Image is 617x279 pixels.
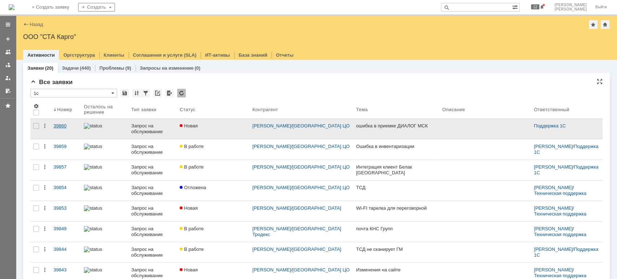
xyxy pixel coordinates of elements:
a: [GEOGRAPHIC_DATA] [292,205,341,211]
a: Оргструктура [63,52,95,58]
div: / [252,267,350,273]
a: Интеграция клиент Белак [GEOGRAPHIC_DATA] [353,160,439,180]
a: Техническая поддержка [534,232,586,237]
div: 39857 [53,164,78,170]
div: 39854 [53,185,78,191]
div: Обновлять список [177,89,186,97]
th: Ответственный [531,100,603,119]
div: Тема [356,107,368,112]
a: [GEOGRAPHIC_DATA] [292,247,341,252]
a: ИТ-активы [205,52,230,58]
a: Поддержка 1С [534,123,566,128]
a: 39859 [51,139,81,160]
th: Осталось на решение [81,100,128,119]
span: Все заявки [30,79,73,86]
div: / [252,247,350,252]
a: [PERSON_NAME] [252,185,291,190]
img: statusbar-100 (1).png [84,205,102,211]
img: statusbar-100 (1).png [84,123,102,129]
a: [PERSON_NAME] [252,205,291,211]
div: Действия [42,205,48,211]
div: Запрос на обслуживание [131,164,174,176]
div: 39853 [53,205,78,211]
a: statusbar-60 (1).png [81,222,128,242]
div: (440) [80,65,91,71]
a: 39854 [51,180,81,201]
div: Действия [42,247,48,252]
div: Номер [57,107,72,112]
a: Проблемы [99,65,124,71]
a: Запрос на обслуживание [128,139,177,160]
div: Тип заявки [131,107,156,112]
a: Заявки в моей ответственности [2,59,14,71]
div: Описание [442,107,465,112]
div: Интеграция клиент Белак [GEOGRAPHIC_DATA] [356,164,436,176]
div: Добавить в избранное [589,20,597,29]
a: Создать заявку [2,33,14,45]
span: В работе [180,164,203,170]
div: Сделать домашней страницей [601,20,609,29]
a: Перейти на домашнюю страницу [9,4,14,10]
a: Ошибка в инвентаризации [353,139,439,160]
img: statusbar-100 (1).png [84,164,102,170]
div: / [252,144,350,149]
a: Поддержка 1С [534,247,600,258]
a: Запрос на обслуживание [128,119,177,139]
span: [PERSON_NAME] [554,7,587,12]
a: [PERSON_NAME] [534,205,573,211]
div: Контрагент [252,107,278,112]
img: logo [9,4,14,10]
div: (0) [194,65,200,71]
a: ТСД не сканирует ГМ [353,242,439,262]
a: [PERSON_NAME] [534,164,573,170]
a: [PERSON_NAME] [252,123,291,128]
a: Запрос на обслуживание [128,222,177,242]
a: Соглашения и услуги (SLA) [133,52,197,58]
a: Запрос на обслуживание [128,180,177,201]
div: Сортировка... [132,89,141,97]
a: Запрос на обслуживание [128,160,177,180]
div: 39860 [53,123,78,129]
a: База знаний [239,52,267,58]
div: Статус [180,107,195,112]
a: Новая [177,119,249,139]
a: [PERSON_NAME] [252,247,291,252]
a: [PERSON_NAME] [534,247,573,252]
div: Действия [42,226,48,232]
a: В работе [177,160,249,180]
span: 12 [531,4,539,9]
a: statusbar-100 (1).png [81,242,128,262]
a: Заявки [27,65,44,71]
div: почта КНС Групп [356,226,436,232]
div: Ответственный [534,107,569,112]
div: Действия [42,267,48,273]
span: Настройки [33,103,39,109]
a: Мои согласования [2,85,14,97]
a: Клиенты [104,52,124,58]
a: [PERSON_NAME] [252,164,291,170]
a: Мои заявки [2,72,14,84]
a: Заявки на командах [2,46,14,58]
span: Новая [180,267,198,273]
div: ООО "СТА Карго" [23,33,610,40]
div: / [534,267,600,279]
th: Тема [353,100,439,119]
div: / [534,247,600,258]
div: Действия [42,164,48,170]
span: В работе [180,226,203,231]
div: / [252,164,350,170]
a: [PERSON_NAME] [534,226,573,231]
img: statusbar-60 (1).png [84,226,102,232]
a: statusbar-100 (1).png [81,119,128,139]
a: [GEOGRAPHIC_DATA] ЦО [292,164,350,170]
a: 39849 [51,222,81,242]
a: [GEOGRAPHIC_DATA] ЦО [292,185,350,190]
div: Запрос на обслуживание [131,226,174,237]
a: Поддержка 1С [534,164,600,175]
th: Контрагент [249,100,353,119]
a: [PERSON_NAME] [252,267,291,273]
a: Запрос на обслуживание [128,242,177,262]
div: Создать [78,3,115,12]
div: / [252,185,350,191]
div: / [252,123,350,129]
